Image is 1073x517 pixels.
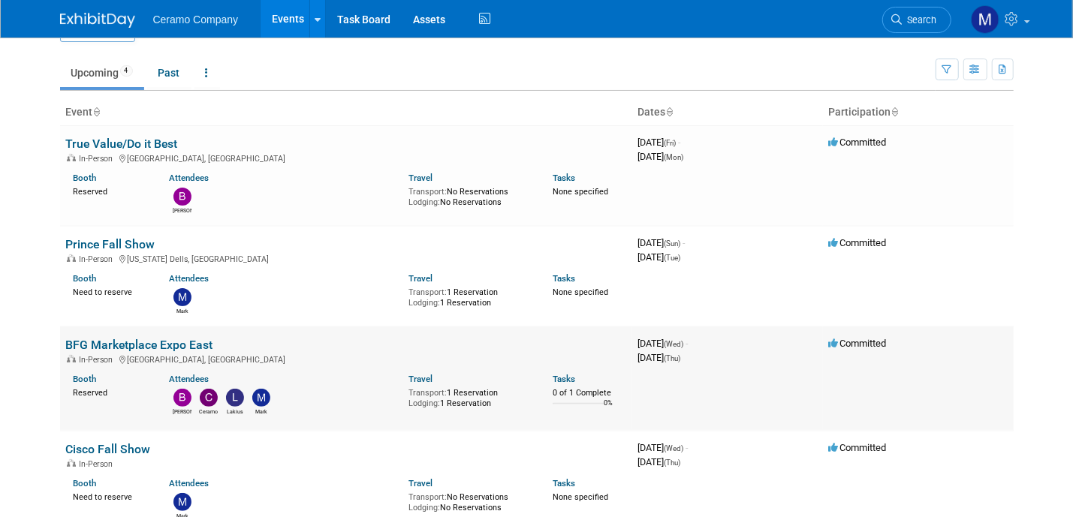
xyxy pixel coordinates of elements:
[971,5,999,34] img: Mark Ries
[686,338,689,349] span: -
[638,251,681,263] span: [DATE]
[666,106,674,118] a: Sort by Start Date
[66,137,178,151] a: True Value/Do it Best
[93,106,101,118] a: Sort by Event Name
[173,493,191,511] img: Mark Ries
[199,407,218,416] div: Ceramo Rockett
[638,137,681,148] span: [DATE]
[80,355,118,365] span: In-Person
[679,137,681,148] span: -
[553,478,575,488] a: Tasks
[665,340,684,348] span: (Wed)
[67,459,76,467] img: In-Person Event
[60,100,632,125] th: Event
[173,188,191,206] img: Brian Howard
[80,254,118,264] span: In-Person
[74,478,97,488] a: Booth
[408,385,530,408] div: 1 Reservation 1 Reservation
[66,442,151,456] a: Cisco Fall Show
[665,458,681,467] span: (Thu)
[147,59,191,87] a: Past
[408,197,440,207] span: Lodging:
[67,154,76,161] img: In-Person Event
[408,284,530,308] div: 1 Reservation 1 Reservation
[665,254,681,262] span: (Tue)
[638,338,689,349] span: [DATE]
[67,355,76,362] img: In-Person Event
[829,137,887,148] span: Committed
[553,173,575,183] a: Tasks
[408,398,440,408] span: Lodging:
[408,489,530,512] div: No Reservations No Reservations
[408,184,530,207] div: No Reservations No Reservations
[638,456,681,467] span: [DATE]
[80,154,118,164] span: In-Person
[408,478,433,488] a: Travel
[665,153,684,161] span: (Mon)
[891,106,899,118] a: Sort by Participation Type
[66,338,213,352] a: BFG Marketplace Expo East
[408,374,433,384] a: Travel
[169,374,209,384] a: Attendees
[60,13,135,28] img: ExhibitDay
[67,254,76,262] img: In-Person Event
[153,14,239,26] span: Ceramo Company
[74,184,147,197] div: Reserved
[408,287,447,297] span: Transport:
[252,407,270,416] div: Mark Ries
[638,352,681,363] span: [DATE]
[829,338,887,349] span: Committed
[408,388,447,398] span: Transport:
[408,298,440,308] span: Lodging:
[665,139,677,147] span: (Fri)
[120,65,133,77] span: 4
[74,385,147,398] div: Reserved
[665,444,684,452] span: (Wed)
[173,206,191,215] div: Brian Howard
[169,273,209,284] a: Attendees
[408,492,447,502] span: Transport:
[252,389,270,407] img: Mark Ries
[408,273,433,284] a: Travel
[169,173,209,183] a: Attendees
[665,354,681,362] span: (Thu)
[408,173,433,183] a: Travel
[66,252,626,264] div: [US_STATE] Dells, [GEOGRAPHIC_DATA]
[60,59,144,87] a: Upcoming4
[408,187,447,197] span: Transport:
[408,503,440,512] span: Lodging:
[829,237,887,248] span: Committed
[66,237,155,251] a: Prince Fall Show
[604,399,613,419] td: 0%
[74,284,147,298] div: Need to reserve
[553,287,608,297] span: None specified
[638,151,684,162] span: [DATE]
[686,442,689,453] span: -
[638,442,689,453] span: [DATE]
[903,14,937,26] span: Search
[553,273,575,284] a: Tasks
[683,237,686,248] span: -
[665,239,681,248] span: (Sun)
[74,374,97,384] a: Booth
[74,489,147,503] div: Need to reserve
[226,389,244,407] img: Lakius Mccoy
[638,237,686,248] span: [DATE]
[553,187,608,197] span: None specified
[553,492,608,502] span: None specified
[829,442,887,453] span: Committed
[553,374,575,384] a: Tasks
[225,407,244,416] div: Lakius Mccoy
[74,273,97,284] a: Booth
[66,152,626,164] div: [GEOGRAPHIC_DATA], [GEOGRAPHIC_DATA]
[200,389,218,407] img: Ceramo Rockett
[173,288,191,306] img: Mark Ries
[632,100,823,125] th: Dates
[882,7,951,33] a: Search
[173,389,191,407] img: Brian Howard
[173,407,191,416] div: Brian Howard
[823,100,1014,125] th: Participation
[169,478,209,488] a: Attendees
[74,173,97,183] a: Booth
[66,353,626,365] div: [GEOGRAPHIC_DATA], [GEOGRAPHIC_DATA]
